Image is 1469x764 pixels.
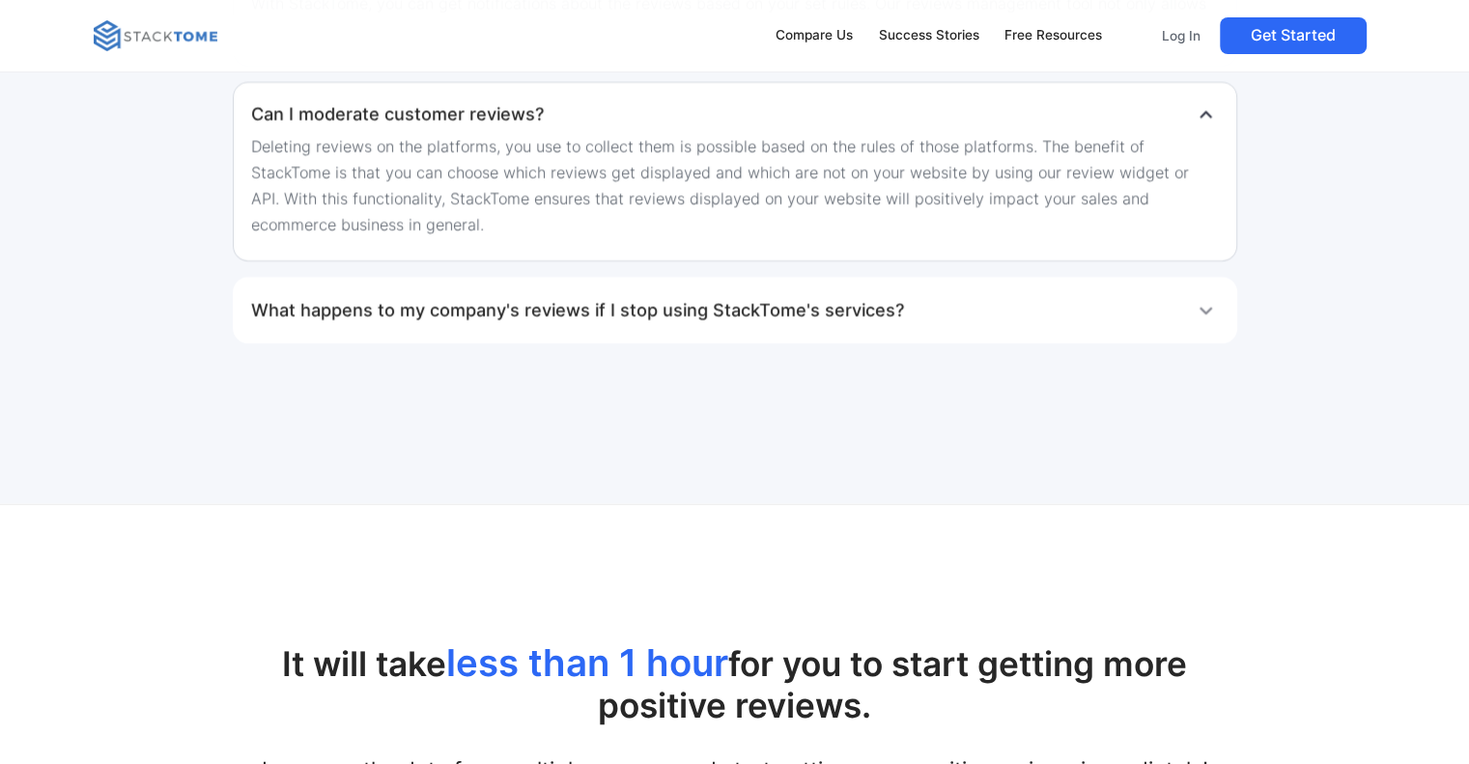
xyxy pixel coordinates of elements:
a: Free Resources [996,15,1112,56]
p: Log In [1162,27,1201,44]
div: Free Resources [1004,25,1102,46]
a: Get Started [1220,17,1367,54]
span: less than 1 hour [446,640,728,685]
h1: Can I moderate customer reviews? [251,96,544,134]
a: Log In [1150,17,1212,54]
h2: It will take for you to start getting more positive reviews. [94,642,1376,726]
a: Compare Us [766,15,862,56]
div: Success Stories [878,25,978,46]
a: Success Stories [869,15,988,56]
div: Compare Us [776,25,853,46]
h1: What happens to my company's reviews if I stop using StackTome's services? [251,292,904,330]
p: Deleting reviews on the platforms, you use to collect them is possible based on the rules of thos... [251,134,1219,238]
